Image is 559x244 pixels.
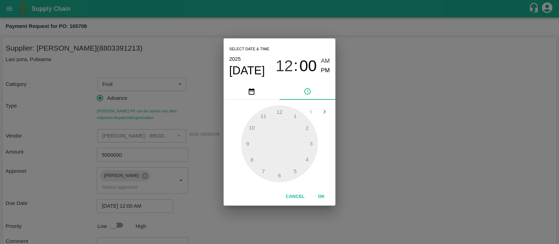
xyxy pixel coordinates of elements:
[229,44,269,54] span: Select date & time
[321,66,330,75] button: PM
[321,57,330,66] button: AM
[294,57,298,75] span: :
[229,64,265,77] button: [DATE]
[279,83,335,100] button: pick time
[229,54,241,64] button: 2025
[318,105,331,118] button: Open next view
[299,57,317,75] button: 00
[310,191,333,203] button: OK
[224,83,279,100] button: pick date
[276,57,293,75] button: 12
[283,191,307,203] button: Cancel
